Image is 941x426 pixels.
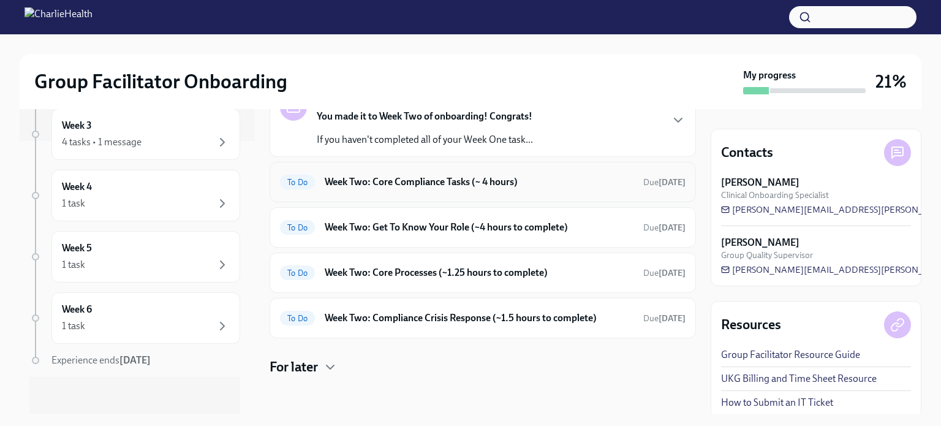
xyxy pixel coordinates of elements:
span: To Do [280,268,315,278]
span: To Do [280,314,315,323]
a: How to Submit an IT Ticket [721,396,833,409]
a: Week 41 task [29,170,240,221]
strong: You made it to Week Two of onboarding! Congrats! [317,110,532,122]
div: 1 task [62,197,85,210]
span: September 29th, 2025 10:00 [643,267,686,279]
a: UKG Billing and Time Sheet Resource [721,372,877,386]
span: Group Quality Supervisor [721,249,813,261]
a: To DoWeek Two: Core Compliance Tasks (~ 4 hours)Due[DATE] [280,172,686,192]
div: 1 task [62,319,85,333]
a: To DoWeek Two: Core Processes (~1.25 hours to complete)Due[DATE] [280,263,686,283]
span: Experience ends [51,354,151,366]
h6: Week Two: Get To Know Your Role (~4 hours to complete) [325,221,633,234]
h6: Week Two: Core Compliance Tasks (~ 4 hours) [325,175,633,189]
a: Group Facilitator Resource Guide [721,348,860,362]
h4: For later [270,358,318,376]
strong: [PERSON_NAME] [721,176,799,189]
h4: Resources [721,316,781,334]
span: Due [643,177,686,188]
strong: [DATE] [659,223,686,233]
strong: My progress [743,69,796,82]
h6: Week 3 [62,119,92,132]
div: For later [270,358,696,376]
a: Week 61 task [29,292,240,344]
a: To DoWeek Two: Get To Know Your Role (~4 hours to complete)Due[DATE] [280,218,686,237]
a: To DoWeek Two: Compliance Crisis Response (~1.5 hours to complete)Due[DATE] [280,308,686,328]
h6: Week 6 [62,303,92,316]
span: Due [643,223,686,233]
strong: [DATE] [659,177,686,188]
span: To Do [280,178,315,187]
strong: [DATE] [119,354,151,366]
h6: Week Two: Core Processes (~1.25 hours to complete) [325,266,633,280]
strong: [PERSON_NAME] [721,236,799,249]
div: 4 tasks • 1 message [62,135,142,149]
p: If you haven't completed all of your Week One task... [317,133,533,146]
strong: [DATE] [659,268,686,278]
span: September 29th, 2025 10:00 [643,222,686,234]
h6: Week 4 [62,180,92,194]
span: Due [643,268,686,278]
span: September 29th, 2025 10:00 [643,313,686,324]
a: Week 51 task [29,231,240,283]
h6: Week Two: Compliance Crisis Response (~1.5 hours to complete) [325,311,633,325]
h3: 21% [875,70,907,93]
h6: Week 5 [62,242,92,255]
span: Clinical Onboarding Specialist [721,189,829,201]
a: Week 34 tasks • 1 message [29,108,240,160]
h2: Group Facilitator Onboarding [34,69,287,94]
span: To Do [280,223,315,232]
strong: [DATE] [659,313,686,324]
span: September 29th, 2025 10:00 [643,177,686,188]
span: Due [643,313,686,324]
img: CharlieHealth [25,7,93,27]
div: 1 task [62,258,85,272]
h4: Contacts [721,143,773,162]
